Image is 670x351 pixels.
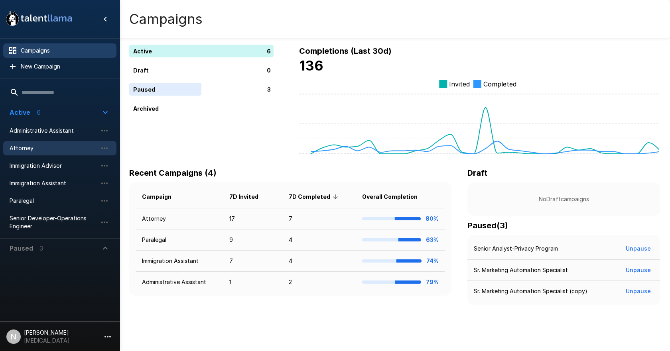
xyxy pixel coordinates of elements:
b: 79% [426,278,439,285]
td: 7 [223,251,282,272]
td: Attorney [136,208,223,229]
p: No Draft campaigns [480,195,648,203]
b: 80% [426,215,439,222]
td: 17 [223,208,282,229]
td: 4 [282,229,356,251]
p: Senior Analyst-Privacy Program [474,245,558,253]
p: Sr. Marketing Automation Specialist (copy) [474,287,587,295]
td: Paralegal [136,229,223,251]
button: Unpause [623,284,654,299]
b: Recent Campaigns (4) [129,168,217,178]
p: 6 [267,47,271,55]
button: Unpause [623,263,654,278]
td: 2 [282,272,356,293]
span: 7D Invited [229,192,269,202]
b: 74% [426,257,439,264]
td: 7 [282,208,356,229]
h4: Campaigns [129,11,203,27]
b: 63% [426,236,439,243]
td: Administrative Assistant [136,272,223,293]
span: Campaign [142,192,182,202]
span: 7D Completed [289,192,341,202]
b: Draft [467,168,487,178]
b: Paused ( 3 ) [467,221,508,230]
td: 4 [282,251,356,272]
span: Overall Completion [362,192,428,202]
p: Sr. Marketing Automation Specialist [474,266,568,274]
td: 1 [223,272,282,293]
p: 3 [267,85,271,94]
b: 136 [299,57,323,74]
button: Unpause [623,241,654,256]
td: 9 [223,229,282,251]
b: Completions (Last 30d) [299,46,392,56]
p: 0 [267,66,271,75]
td: Immigration Assistant [136,251,223,272]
